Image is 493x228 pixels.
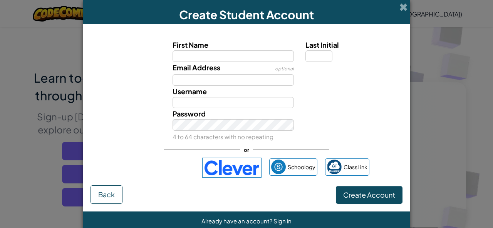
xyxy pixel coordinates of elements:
img: clever-logo-blue.png [202,158,262,178]
span: Password [173,109,206,118]
img: schoology.png [271,160,286,174]
span: ClassLink [344,161,367,173]
span: Back [98,190,115,199]
span: Email Address [173,63,220,72]
span: Last Initial [305,40,339,49]
a: Sign in [273,217,292,225]
button: Back [91,185,122,204]
iframe: Sign in with Google Button [120,159,198,176]
span: Create Student Account [179,7,314,22]
small: 4 to 64 characters with no repeating [173,133,273,140]
span: First Name [173,40,208,49]
span: optional [275,66,294,72]
span: Username [173,87,207,96]
img: classlink-logo-small.png [327,160,342,174]
span: Create Account [343,190,395,199]
button: Create Account [336,186,402,204]
span: Schoology [288,161,315,173]
span: Already have an account? [201,217,273,225]
span: or [240,144,253,155]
